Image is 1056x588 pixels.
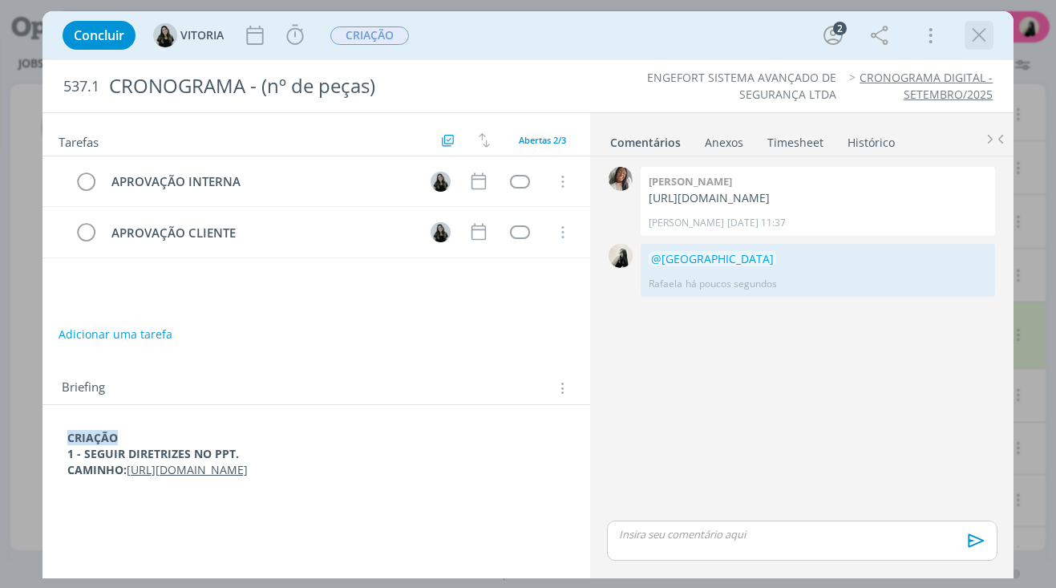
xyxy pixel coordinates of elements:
span: @[GEOGRAPHIC_DATA] [651,251,774,266]
div: APROVAÇÃO CLIENTE [105,223,416,243]
img: arrow-down-up.svg [479,133,490,148]
span: 537.1 [63,78,99,95]
a: [URL][DOMAIN_NAME] [127,462,248,477]
a: CRONOGRAMA DIGITAL - SETEMBRO/2025 [860,70,993,101]
img: C [609,167,633,191]
p: Rafaela [649,277,682,291]
a: Timesheet [767,128,824,151]
span: Concluir [74,29,124,42]
span: Briefing [62,378,105,399]
span: CRIAÇÃO [330,26,409,45]
div: dialog [42,11,1014,578]
div: 2 [833,22,847,35]
div: Anexos [705,135,743,151]
div: APROVAÇÃO INTERNA [105,172,416,192]
button: Adicionar uma tarefa [58,320,173,349]
button: Concluir [63,21,136,50]
a: Histórico [847,128,896,151]
button: 2 [820,22,846,48]
button: VVITORIA [153,23,224,47]
p: [PERSON_NAME] [649,216,724,230]
b: [PERSON_NAME] [649,174,732,189]
div: CRONOGRAMA - (nº de peças) [103,67,599,106]
button: V [428,220,452,244]
button: CRIAÇÃO [330,26,410,46]
a: Comentários [609,128,682,151]
img: V [153,23,177,47]
button: V [428,169,452,193]
strong: 1 - SEGUIR DIRETRIZES NO PPT. [67,446,239,461]
span: VITORIA [180,30,224,41]
strong: CRIAÇÃO [67,430,118,445]
span: [DATE] 11:37 [727,216,786,230]
img: V [431,222,451,242]
img: V [431,172,451,192]
span: há poucos segundos [686,277,777,291]
span: Abertas 2/3 [519,134,566,146]
img: R [609,244,633,268]
span: Tarefas [59,131,99,150]
a: ENGEFORT SISTEMA AVANÇADO DE SEGURANÇA LTDA [647,70,836,101]
p: [URL][DOMAIN_NAME] [649,190,987,206]
strong: CAMINHO: [67,462,127,477]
